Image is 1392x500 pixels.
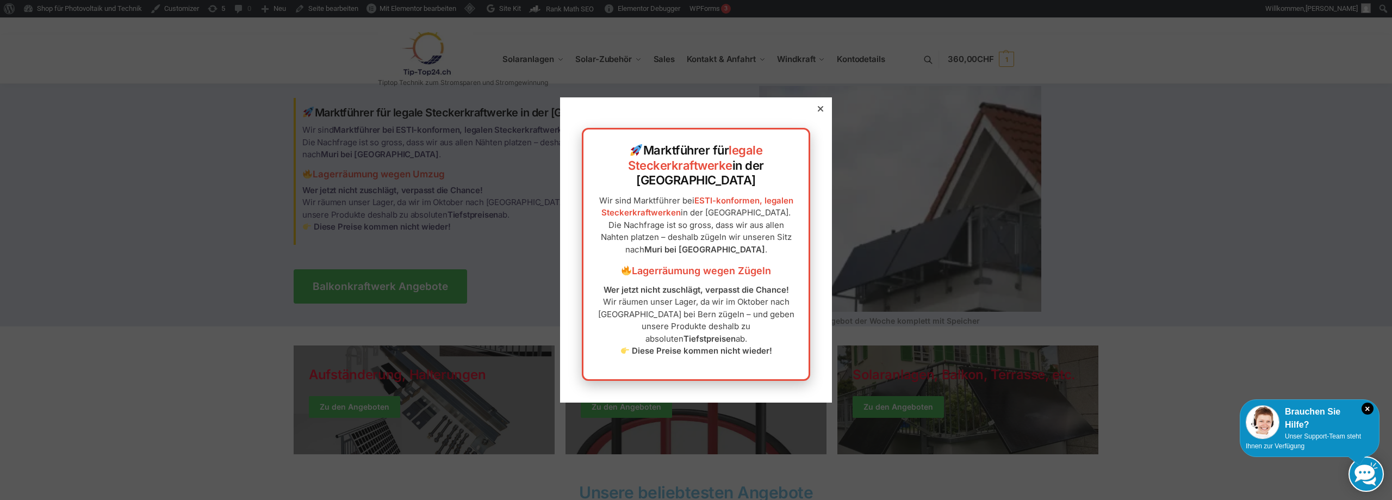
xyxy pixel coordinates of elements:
p: Wir sind Marktführer bei in der [GEOGRAPHIC_DATA]. Die Nachfrage ist so gross, dass wir aus allen... [594,195,798,256]
img: Customer service [1246,405,1279,439]
img: 🔥 [622,266,631,275]
img: 🚀 [630,144,642,156]
strong: Muri bei [GEOGRAPHIC_DATA] [644,244,765,255]
h2: Marktführer für in der [GEOGRAPHIC_DATA] [594,143,798,188]
p: Wir räumen unser Lager, da wir im Oktober nach [GEOGRAPHIC_DATA] bei Bern zügeln – und geben unse... [594,284,798,357]
img: 👉 [621,347,629,355]
div: Brauchen Sie Hilfe? [1246,405,1374,431]
strong: Tiefstpreisen [683,334,736,344]
i: Schließen [1362,403,1374,415]
strong: Wer jetzt nicht zuschlägt, verpasst die Chance! [604,285,789,295]
span: Unser Support-Team steht Ihnen zur Verfügung [1246,433,1361,450]
strong: Diese Preise kommen nicht wieder! [632,345,772,356]
a: ESTI-konformen, legalen Steckerkraftwerken [601,195,793,218]
a: legale Steckerkraftwerke [628,143,762,172]
h3: Lagerräumung wegen Zügeln [594,264,798,278]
